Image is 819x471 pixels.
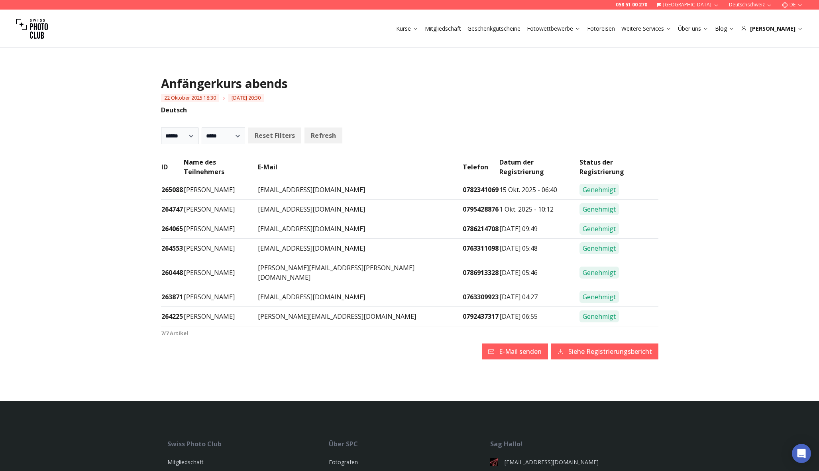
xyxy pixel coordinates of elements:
td: 263871 [161,287,183,307]
a: 0786214708 [463,224,499,233]
a: Geschenkgutscheine [467,25,520,33]
button: Kurse [393,23,422,34]
td: [DATE] 05:48 [499,239,579,258]
td: 264065 [161,219,183,239]
td: [PERSON_NAME] [183,219,258,239]
span: Genehmigt [579,223,619,235]
td: 260448 [161,258,183,287]
td: Name des Teilnehmers [183,157,258,180]
td: 264553 [161,239,183,258]
td: [EMAIL_ADDRESS][DOMAIN_NAME] [257,180,462,200]
td: [PERSON_NAME] [183,239,258,258]
button: Geschenkgutscheine [464,23,524,34]
div: Über SPC [329,439,490,449]
button: Mitgliedschaft [422,23,464,34]
span: Genehmigt [579,310,619,322]
a: 0792437317 [463,312,499,321]
td: [DATE] 09:49 [499,219,579,239]
td: [PERSON_NAME][EMAIL_ADDRESS][PERSON_NAME][DOMAIN_NAME] [257,258,462,287]
td: 264747 [161,200,183,219]
b: Refresh [311,131,336,140]
a: 0786913328 [463,268,499,277]
td: Datum der Registrierung [499,157,579,180]
a: Fotoreisen [587,25,615,33]
span: Genehmigt [579,291,619,303]
td: [EMAIL_ADDRESS][DOMAIN_NAME] [257,239,462,258]
button: Blog [712,23,738,34]
td: [PERSON_NAME] [183,307,258,326]
a: Mitgliedschaft [425,25,461,33]
td: [PERSON_NAME] [183,200,258,219]
span: [DATE] 20:30 [228,94,264,102]
button: Refresh [304,128,342,143]
a: Kurse [396,25,418,33]
button: E-Mail senden [482,343,548,359]
b: 7 / 7 Artikel [161,330,188,337]
span: Genehmigt [579,267,619,279]
span: Genehmigt [579,242,619,254]
td: [EMAIL_ADDRESS][DOMAIN_NAME] [257,219,462,239]
td: 15 Okt. 2025 - 06:40 [499,180,579,200]
a: Weitere Services [621,25,672,33]
div: Swiss Photo Club [167,439,329,449]
td: [DATE] 06:55 [499,307,579,326]
td: Status der Registrierung [579,157,658,180]
button: Weitere Services [618,23,675,34]
p: Deutsch [161,105,658,115]
td: 264225 [161,307,183,326]
button: Fotowettbewerbe [524,23,584,34]
a: 0763311098 [463,244,499,253]
a: Fotowettbewerbe [527,25,581,33]
div: Open Intercom Messenger [792,444,811,463]
div: Sag Hallo! [490,439,652,449]
button: Siehe Registrierungsbericht [551,343,658,359]
a: Über uns [678,25,709,33]
td: [EMAIL_ADDRESS][DOMAIN_NAME] [257,287,462,307]
a: Fotografen [329,458,358,466]
button: Fotoreisen [584,23,618,34]
button: Reset Filters [248,128,301,143]
td: ID [161,157,183,180]
h1: Anfängerkurs abends [161,77,658,91]
td: 265088 [161,180,183,200]
a: 0782341069 [463,185,499,194]
a: 0795428876 [463,205,499,214]
td: [PERSON_NAME][EMAIL_ADDRESS][DOMAIN_NAME] [257,307,462,326]
a: [EMAIL_ADDRESS][DOMAIN_NAME] [490,458,652,466]
td: [PERSON_NAME] [183,180,258,200]
img: Swiss photo club [16,13,48,45]
b: Reset Filters [255,131,295,140]
a: Blog [715,25,735,33]
td: Telefon [462,157,499,180]
a: 0763309923 [463,292,499,301]
a: 058 51 00 270 [616,2,647,8]
td: [DATE] 05:46 [499,258,579,287]
td: [DATE] 04:27 [499,287,579,307]
a: Mitgliedschaft [167,458,204,466]
td: [PERSON_NAME] [183,287,258,307]
td: 1 Okt. 2025 - 10:12 [499,200,579,219]
span: Genehmigt [579,184,619,196]
td: E-Mail [257,157,462,180]
button: Über uns [675,23,712,34]
td: [EMAIL_ADDRESS][DOMAIN_NAME] [257,200,462,219]
div: [PERSON_NAME] [741,25,803,33]
span: Genehmigt [579,203,619,215]
td: [PERSON_NAME] [183,258,258,287]
span: 22 Oktober 2025 18:30 [161,94,220,102]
